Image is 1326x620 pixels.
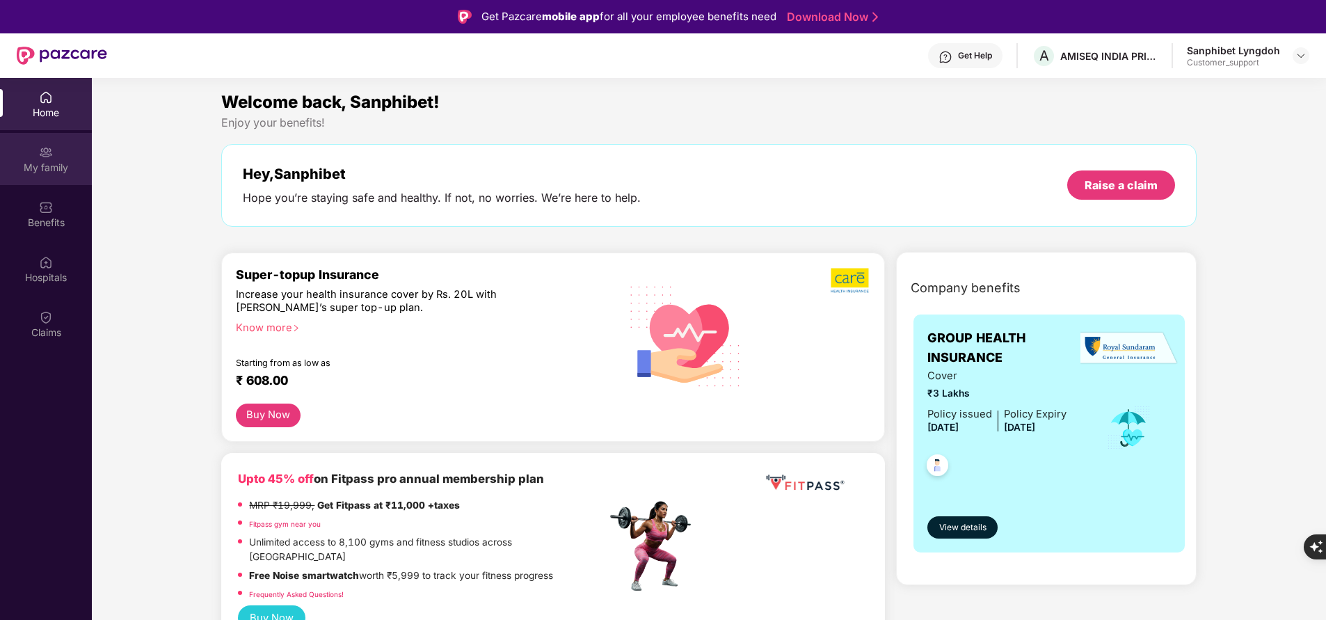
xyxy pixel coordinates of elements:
[911,278,1021,298] span: Company benefits
[17,47,107,65] img: New Pazcare Logo
[938,50,952,64] img: svg+xml;base64,PHN2ZyBpZD0iSGVscC0zMngzMiIgeG1sbnM9Imh0dHA6Ly93d3cudzMub3JnLzIwMDAvc3ZnIiB3aWR0aD...
[249,535,605,565] p: Unlimited access to 8,100 gyms and fitness studios across [GEOGRAPHIC_DATA]
[249,520,321,528] a: Fitpass gym near you
[1004,422,1035,433] span: [DATE]
[1004,406,1067,422] div: Policy Expiry
[39,145,53,159] img: svg+xml;base64,PHN2ZyB3aWR0aD0iMjAiIGhlaWdodD0iMjAiIHZpZXdCb3g9IjAgMCAyMCAyMCIgZmlsbD0ibm9uZSIgeG...
[927,406,992,422] div: Policy issued
[243,191,641,205] div: Hope you’re staying safe and healthy. If not, no worries. We’re here to help.
[249,590,344,598] a: Frequently Asked Questions!
[927,516,998,539] button: View details
[939,521,986,534] span: View details
[39,310,53,324] img: svg+xml;base64,PHN2ZyBpZD0iQ2xhaW0iIHhtbG5zPSJodHRwOi8vd3d3LnczLm9yZy8yMDAwL3N2ZyIgd2lkdGg9IjIwIi...
[606,498,703,595] img: fpp.png
[249,570,359,581] strong: Free Noise smartwatch
[39,255,53,269] img: svg+xml;base64,PHN2ZyBpZD0iSG9zcGl0YWxzIiB4bWxucz0iaHR0cDovL3d3dy53My5vcmcvMjAwMC9zdmciIHdpZHRoPS...
[1060,49,1158,63] div: AMISEQ INDIA PRIVATE LIMITED
[249,569,553,584] p: worth ₹5,999 to track your fitness progress
[221,116,1196,130] div: Enjoy your benefits!
[1295,50,1307,61] img: svg+xml;base64,PHN2ZyBpZD0iRHJvcGRvd24tMzJ4MzIiIHhtbG5zPSJodHRwOi8vd3d3LnczLm9yZy8yMDAwL3N2ZyIgd2...
[787,10,874,24] a: Download Now
[1085,177,1158,193] div: Raise a claim
[542,10,600,23] strong: mobile app
[236,321,598,331] div: Know more
[292,324,300,332] span: right
[317,500,460,511] strong: Get Fitpass at ₹11,000 +taxes
[236,358,547,367] div: Starting from as low as
[927,328,1087,368] span: GROUP HEALTH INSURANCE
[831,267,870,294] img: b5dec4f62d2307b9de63beb79f102df3.png
[872,10,878,24] img: Stroke
[1187,44,1280,57] div: Sanphibet Lyngdoh
[458,10,472,24] img: Logo
[763,470,847,495] img: fppp.png
[243,166,641,182] div: Hey, Sanphibet
[1080,331,1178,365] img: insurerLogo
[236,267,606,282] div: Super-topup Insurance
[619,268,752,403] img: svg+xml;base64,PHN2ZyB4bWxucz0iaHR0cDovL3d3dy53My5vcmcvMjAwMC9zdmciIHhtbG5zOnhsaW5rPSJodHRwOi8vd3...
[39,90,53,104] img: svg+xml;base64,PHN2ZyBpZD0iSG9tZSIgeG1sbnM9Imh0dHA6Ly93d3cudzMub3JnLzIwMDAvc3ZnIiB3aWR0aD0iMjAiIG...
[1106,405,1151,451] img: icon
[236,404,300,428] button: Buy Now
[238,472,314,486] b: Upto 45% off
[958,50,992,61] div: Get Help
[249,500,314,511] del: MRP ₹19,999,
[927,368,1067,384] span: Cover
[39,200,53,214] img: svg+xml;base64,PHN2ZyBpZD0iQmVuZWZpdHMiIHhtbG5zPSJodHRwOi8vd3d3LnczLm9yZy8yMDAwL3N2ZyIgd2lkdGg9Ij...
[1187,57,1280,68] div: Customer_support
[927,422,959,433] span: [DATE]
[920,450,954,484] img: svg+xml;base64,PHN2ZyB4bWxucz0iaHR0cDovL3d3dy53My5vcmcvMjAwMC9zdmciIHdpZHRoPSI0OC45NDMiIGhlaWdodD...
[927,386,1067,402] span: ₹3 Lakhs
[236,288,546,315] div: Increase your health insurance cover by Rs. 20L with [PERSON_NAME]’s super top-up plan.
[238,472,544,486] b: on Fitpass pro annual membership plan
[1039,47,1049,64] span: A
[236,373,592,390] div: ₹ 608.00
[481,8,776,25] div: Get Pazcare for all your employee benefits need
[221,92,440,112] span: Welcome back, Sanphibet!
